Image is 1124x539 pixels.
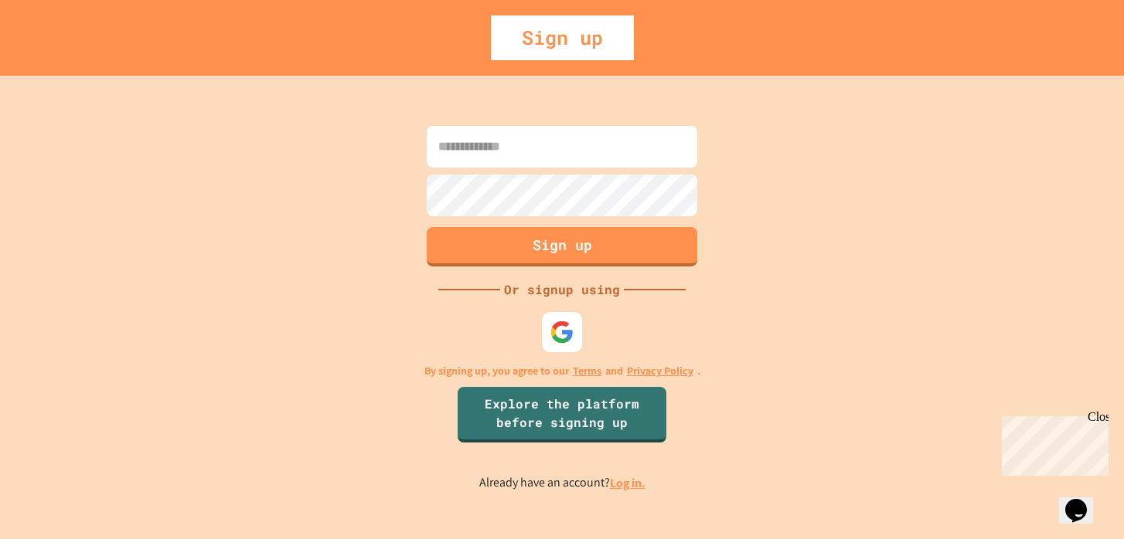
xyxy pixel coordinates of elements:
p: Already have an account? [479,473,645,493]
a: Explore the platform before signing up [458,387,666,442]
a: Log in. [610,475,645,491]
a: Privacy Policy [627,363,693,379]
p: By signing up, you agree to our and . [424,363,700,379]
div: Or signup using [500,280,624,299]
img: google-icon.svg [550,320,574,344]
div: Chat with us now!Close [6,6,107,98]
iframe: chat widget [1059,477,1109,524]
iframe: chat widget [996,410,1109,476]
a: Terms [573,363,601,379]
div: Sign up [491,15,634,60]
button: Sign up [427,227,697,266]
